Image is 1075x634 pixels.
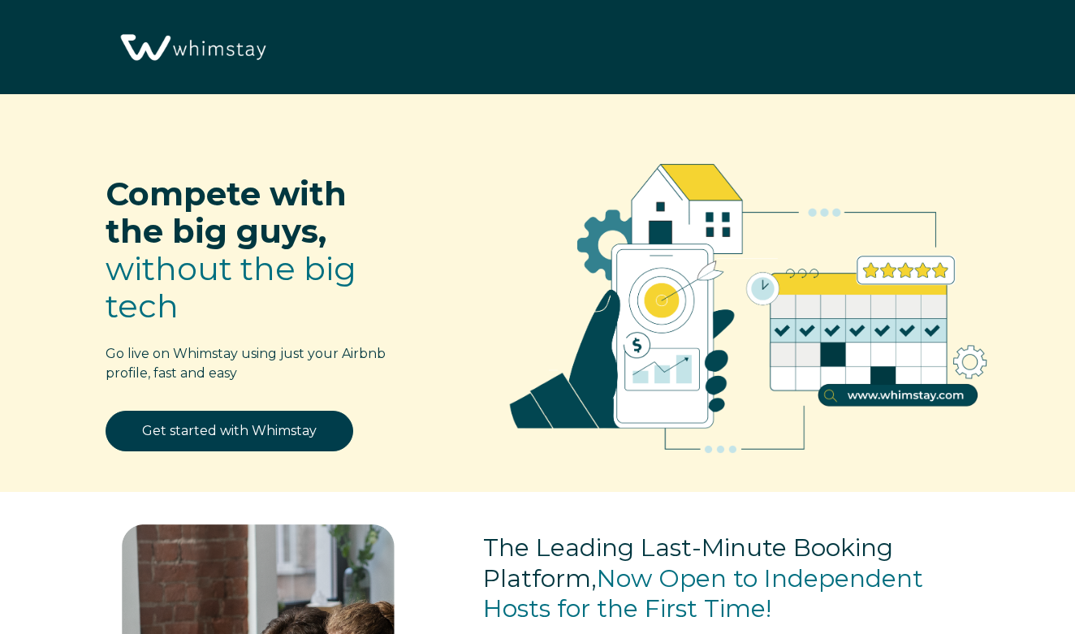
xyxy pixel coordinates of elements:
a: Get started with Whimstay [106,411,353,451]
span: The Leading Last-Minute Booking Platform, [483,533,893,593]
img: RBO Ilustrations-02 [471,119,1026,482]
span: Compete with the big guys, [106,174,347,251]
span: Go live on Whimstay using just your Airbnb profile, fast and easy [106,346,386,381]
span: without the big tech [106,248,356,326]
span: Now Open to Independent Hosts for the First Time! [483,563,923,624]
img: Whimstay Logo-02 1 [114,8,270,88]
